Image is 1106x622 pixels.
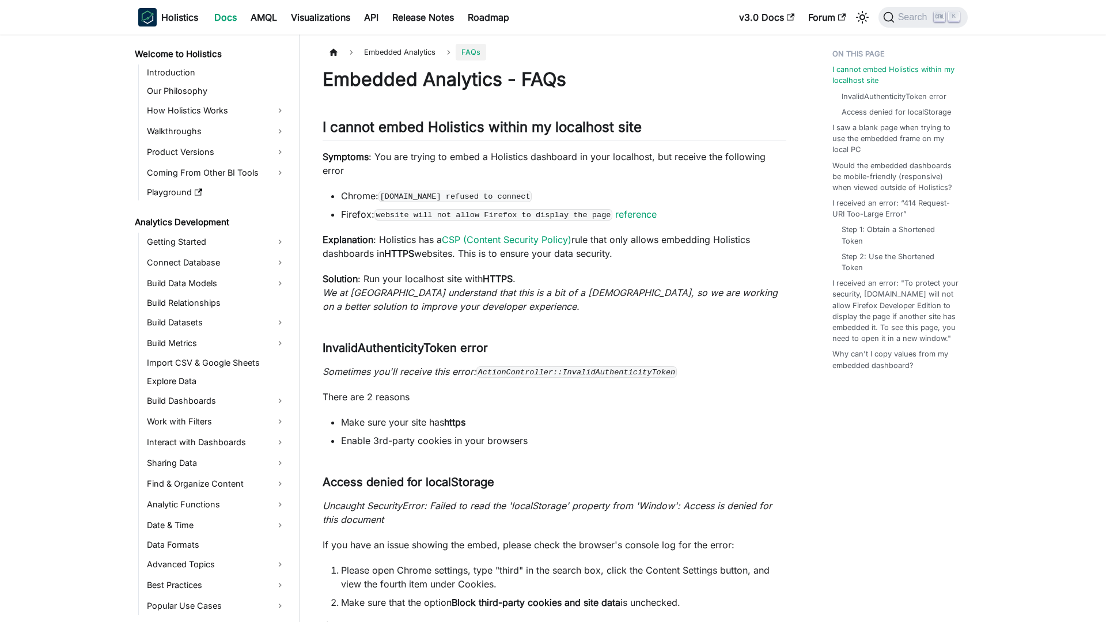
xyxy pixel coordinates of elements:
[832,198,961,219] a: I received an error: “414 Request-URI Too-Large Error”
[842,251,956,273] a: Step 2: Use the Shortened Token
[615,208,657,220] a: reference
[143,392,289,410] a: Build Dashboards
[323,68,786,91] h1: Embedded Analytics - FAQs
[341,207,786,221] li: Firefox:
[378,191,532,202] code: [DOMAIN_NAME] refused to connect
[358,44,441,60] span: Embedded Analytics
[323,119,786,141] h2: I cannot embed Holistics within my localhost site
[384,248,414,259] strong: HTTPS
[357,8,385,26] a: API
[143,274,289,293] a: Build Data Models
[143,184,289,200] a: Playground
[161,10,198,24] b: Holistics
[143,233,289,251] a: Getting Started
[323,273,358,285] strong: Solution
[138,8,198,26] a: HolisticsHolistics
[323,234,373,245] strong: Explanation
[444,416,465,428] strong: https
[842,224,956,246] a: Step 1: Obtain a Shortened Token
[341,415,786,429] li: Make sure your site has
[138,8,157,26] img: Holistics
[895,12,934,22] span: Search
[323,150,786,177] p: : You are trying to embed a Holistics dashboard in your localhost, but receive the following error
[143,597,289,615] a: Popular Use Cases
[948,12,960,22] kbd: K
[483,273,513,285] strong: HTTPS
[385,8,461,26] a: Release Notes
[323,233,786,260] p: : Holistics has a rule that only allows embedding Holistics dashboards in websites. This is to en...
[143,454,289,472] a: Sharing Data
[323,287,778,312] em: We at [GEOGRAPHIC_DATA] understand that this is a bit of a [DEMOGRAPHIC_DATA], so we are working ...
[143,65,289,81] a: Introduction
[832,278,961,344] a: I received an error: "To protect your security, [DOMAIN_NAME] will not allow Firefox Developer Ed...
[143,576,289,594] a: Best Practices
[143,83,289,99] a: Our Philosophy
[832,348,961,370] a: Why can't I copy values from my embedded dashboard?
[452,597,620,608] strong: Block third-party cookies and site data
[341,434,786,447] li: Enable 3rd-party cookies in your browsers
[374,209,612,221] code: website will not allow Firefox to display the page
[323,44,344,60] a: Home page
[143,122,289,141] a: Walkthroughs
[143,495,289,514] a: Analytic Functions
[207,8,244,26] a: Docs
[127,35,300,622] nav: Docs sidebar
[131,214,289,230] a: Analytics Development
[284,8,357,26] a: Visualizations
[143,537,289,553] a: Data Formats
[244,8,284,26] a: AMQL
[143,516,289,534] a: Date & Time
[143,101,289,120] a: How Holistics Works
[878,7,968,28] button: Search (Ctrl+K)
[323,341,786,355] h3: InvalidAuthenticityToken error
[143,164,289,182] a: Coming From Other BI Tools
[341,563,786,591] li: Please open Chrome settings, type "third" in the search box, click the Content Settings button, a...
[842,107,951,117] a: Access denied for localStorage
[323,272,786,313] p: : Run your localhost site with .
[143,373,289,389] a: Explore Data
[341,596,786,609] li: Make sure that the option is unchecked.
[853,8,872,26] button: Switch between dark and light mode (currently light mode)
[143,253,289,272] a: Connect Database
[476,366,677,378] code: ActionController::InvalidAuthenticityToken
[341,189,786,203] li: Chrome:
[442,234,571,245] a: CSP (Content Security Policy)
[832,122,961,155] a: I saw a blank page when trying to use the embedded frame on my local PC
[323,151,369,162] strong: Symptoms
[732,8,801,26] a: v3.0 Docs
[461,8,516,26] a: Roadmap
[323,366,677,377] em: Sometimes you'll receive this error:
[456,44,486,60] span: FAQs
[832,160,961,194] a: Would the embedded dashboards be mobile-friendly (responsive) when viewed outside of Holistics?
[143,555,289,574] a: Advanced Topics
[143,313,289,332] a: Build Datasets
[143,143,289,161] a: Product Versions
[323,475,786,490] h3: Access denied for localStorage
[801,8,853,26] a: Forum
[842,91,946,102] a: InvalidAuthenticityToken error
[323,538,786,552] p: If you have an issue showing the embed, please check the browser's console log for the error:
[143,355,289,371] a: Import CSV & Google Sheets
[131,46,289,62] a: Welcome to Holistics
[323,500,772,525] em: Uncaught SecurityError: Failed to read the 'localStorage' property from 'Window': Access is denie...
[143,295,289,311] a: Build Relationships
[143,475,289,493] a: Find & Organize Content
[143,334,289,352] a: Build Metrics
[832,64,961,86] a: I cannot embed Holistics within my localhost site
[143,412,289,431] a: Work with Filters
[143,433,289,452] a: Interact with Dashboards
[323,390,786,404] p: There are 2 reasons
[323,44,786,60] nav: Breadcrumbs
